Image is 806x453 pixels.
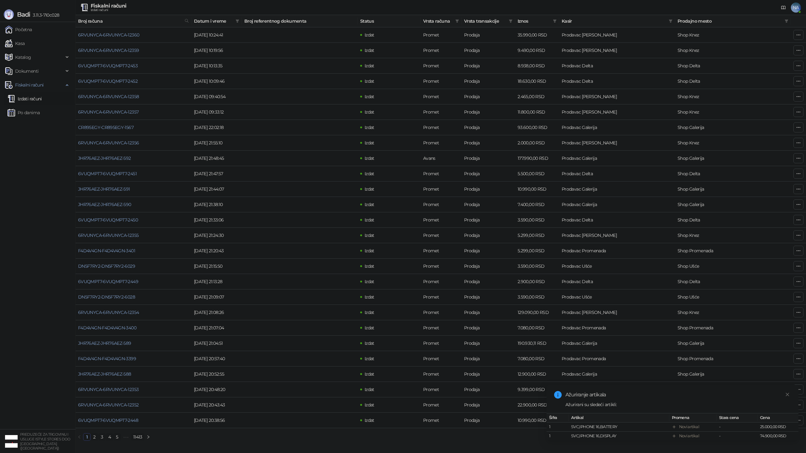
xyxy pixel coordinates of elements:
td: CR895EGY-CR895EGY-1567 [76,120,191,135]
button: right [145,433,152,441]
span: Izdat [365,94,374,99]
td: Promet [421,366,462,382]
a: 6VUQMPT7-6VUQMPT7-2449 [78,279,138,284]
td: 177.990,00 RSD [515,151,559,166]
span: Izdat [365,125,374,130]
td: 6VUQMPT7-6VUQMPT7-2451 [76,166,191,182]
span: Badi [17,11,30,18]
td: Prodavac Knez [559,89,675,104]
span: close [785,392,790,397]
a: 3 [99,433,105,440]
a: Dokumentacija [778,3,788,13]
div: Izdati računi [91,8,126,12]
th: Šifra [547,413,569,422]
td: 6RVUNYCA-6RVUNYCA-12352 [76,397,191,413]
span: filter [785,19,788,23]
td: 93.600,00 RSD [515,120,559,135]
li: 1 [83,433,91,441]
td: Promet [421,197,462,212]
div: Ažuriranje artikala [565,391,791,399]
span: filter [454,16,460,26]
td: 2.000,00 RSD [515,135,559,151]
span: Izdat [365,279,374,284]
span: Dokumenti [15,65,38,77]
th: Prodajno mesto [675,15,791,27]
a: 6RVUNYCA-6RVUNYCA-12358 [78,94,139,99]
td: [DATE] 20:48:20 [191,382,242,397]
td: 2.900,00 RSD [515,274,559,289]
span: Izdat [365,356,374,361]
span: filter [783,16,790,26]
td: 129.090,00 RSD [515,305,559,320]
td: Shop Galerija [675,151,791,166]
span: Fiskalni računi [15,79,43,91]
a: 6VUQMPT7-6VUQMPT7-2450 [78,217,138,223]
td: JHR76AEZ-JHR76AEZ-592 [76,151,191,166]
td: 2.465,00 RSD [515,89,559,104]
a: 6RVUNYCA-6RVUNYCA-12359 [78,48,139,53]
span: Izdat [365,48,374,53]
td: Prodavac Delta [559,274,675,289]
td: [DATE] 10:13:35 [191,58,242,74]
td: [DATE] 21:15:50 [191,259,242,274]
span: filter [667,16,674,26]
a: 6VUQMPT7-6VUQMPT7-2453 [78,63,138,69]
a: JHR76AEZ-JHR76AEZ-590 [78,202,131,207]
td: JHR76AEZ-JHR76AEZ-588 [76,366,191,382]
td: Prodavac Knez [559,382,675,397]
span: left [77,435,81,439]
td: JHR76AEZ-JHR76AEZ-590 [76,197,191,212]
td: Shop Ušće [675,289,791,305]
td: Promet [421,320,462,336]
td: Prodavac Ušće [559,259,675,274]
td: Prodaja [462,197,515,212]
td: Promet [421,74,462,89]
td: Prodavac Knez [559,135,675,151]
td: Promet [421,182,462,197]
th: Kasir [559,15,675,27]
td: Promet [421,135,462,151]
td: 6VUQMPT7-6VUQMPT7-2450 [76,212,191,228]
td: [DATE] 10:19:56 [191,43,242,58]
td: Shop Promenada [675,243,791,259]
td: DN5F7RY2-DN5F7RY2-6029 [76,259,191,274]
td: 7.080,00 RSD [515,351,559,366]
li: 3 [98,433,106,441]
td: Promet [421,58,462,74]
a: Izdati računi [8,92,42,105]
td: [DATE] 20:52:55 [191,366,242,382]
span: 3.11.3-710c028 [30,12,59,18]
a: CR895EGY-CR895EGY-1567 [78,125,133,130]
td: [DATE] 09:40:54 [191,89,242,104]
td: [DATE] 20:57:40 [191,351,242,366]
a: Kasa [5,37,25,50]
a: F4D4V4GN-F4D4V4GN-3401 [78,248,135,254]
td: 5.299,00 RSD [515,228,559,243]
td: Prodavac Knez [559,43,675,58]
td: Prodaja [462,89,515,104]
a: 4 [106,433,113,440]
span: Izdat [365,202,374,207]
td: JHR76AEZ-JHR76AEZ-591 [76,182,191,197]
span: Izdat [365,387,374,392]
td: 3.590,00 RSD [515,289,559,305]
td: Shop Galerija [675,336,791,351]
td: Promet [421,243,462,259]
th: Vrsta transakcije [462,15,515,27]
td: 190.930,11 RSD [515,336,559,351]
span: Kasir [562,18,666,25]
span: Izdat [365,140,374,146]
td: Promet [421,166,462,182]
a: F4D4V4GN-F4D4V4GN-3400 [78,325,136,331]
a: 6RVUNYCA-6RVUNYCA-12353 [78,387,139,392]
td: Prodaja [462,351,515,366]
span: filter [455,19,459,23]
td: [DATE] 20:38:56 [191,413,242,428]
span: Izdat [365,171,374,176]
td: DN5F7RY2-DN5F7RY2-6028 [76,289,191,305]
td: Prodavac Delta [559,74,675,89]
td: Shop Promenada [675,351,791,366]
td: Promet [421,89,462,104]
td: F4D4V4GN-F4D4V4GN-3399 [76,351,191,366]
a: 6VUQMPT7-6VUQMPT7-2452 [78,78,138,84]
